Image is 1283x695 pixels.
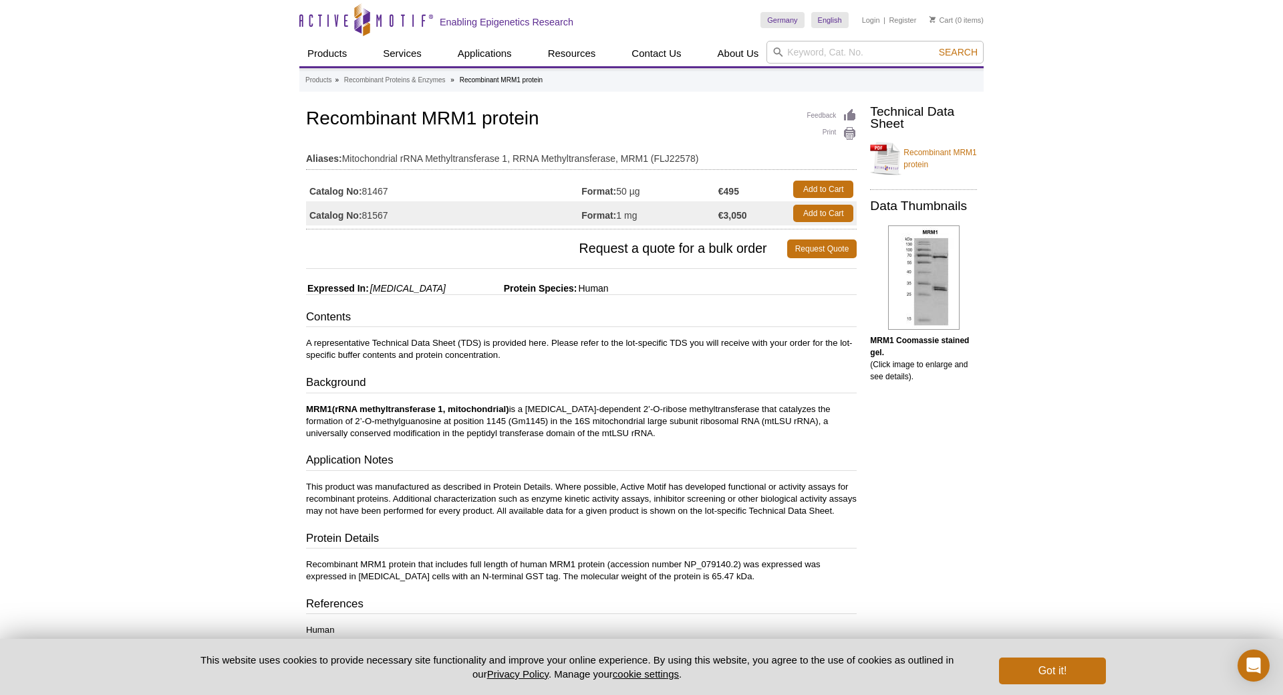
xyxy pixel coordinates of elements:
a: Register [889,15,916,25]
td: 81567 [306,201,581,225]
h3: References [306,596,857,615]
li: » [335,76,339,84]
h2: Technical Data Sheet [870,106,977,130]
strong: Format: [581,209,616,221]
p: This website uses cookies to provide necessary site functionality and improve your online experie... [177,653,977,681]
td: 81467 [306,177,581,201]
strong: Catalog No: [309,209,362,221]
a: Cart [930,15,953,25]
strong: MRM1(rRNA methyltransferase 1, mitochondrial) [306,404,509,414]
a: Login [862,15,880,25]
a: English [811,12,849,28]
p: This product was manufactured as described in Protein Details. Where possible, Active Motif has d... [306,481,857,517]
h1: Recombinant MRM1 protein [306,108,857,131]
img: MRM1 Coomassie gel [888,225,960,330]
td: 1 mg [581,201,718,225]
p: is a [MEDICAL_DATA]-dependent 2’-O-ribose methyltransferase that catalyzes the formation of 2’-O-... [306,403,857,439]
strong: Format: [581,185,616,197]
img: Your Cart [930,16,936,23]
strong: Catalog No: [309,185,362,197]
a: Print [807,126,857,141]
strong: Aliases: [306,153,342,165]
h3: Protein Details [306,530,857,549]
b: MRM1 Coomassie stained gel. [870,336,969,357]
h3: Application Notes [306,452,857,471]
a: Contact Us [623,41,689,66]
div: Open Intercom Messenger [1238,650,1270,682]
a: Request Quote [787,239,857,258]
a: Recombinant Proteins & Enzymes [344,74,446,86]
a: Applications [450,41,520,66]
p: (Click image to enlarge and see details). [870,334,977,383]
a: Privacy Policy [487,668,549,680]
li: | [883,12,885,28]
p: Recombinant MRM1 protein that includes full length of human MRM1 protein (accession number NP_079... [306,559,857,583]
strong: €3,050 [718,209,747,221]
button: Got it! [999,658,1106,684]
h3: Contents [306,309,857,328]
a: About Us [710,41,767,66]
a: Products [299,41,355,66]
button: Search [935,46,982,58]
a: Add to Cart [793,205,853,222]
span: Search [939,47,978,58]
span: Expressed In: [306,283,369,294]
a: Products [305,74,331,86]
a: Germany [760,12,804,28]
a: Add to Cart [793,181,853,198]
button: cookie settings [613,668,679,680]
td: Mitochondrial rRNA Methyltransferase 1, RRNA Methyltransferase, MRM1 (FLJ22578) [306,144,857,166]
strong: €495 [718,185,739,197]
h3: Background [306,375,857,393]
p: Human [306,624,857,636]
li: » [450,76,454,84]
p: A representative Technical Data Sheet (TDS) is provided here. Please refer to the lot-specific TD... [306,337,857,361]
span: Request a quote for a bulk order [306,239,787,258]
span: Human [577,283,608,294]
span: Protein Species: [448,283,577,294]
input: Keyword, Cat. No. [766,41,984,64]
a: Recombinant MRM1 protein [870,138,977,179]
li: Recombinant MRM1 protein [460,76,543,84]
li: (0 items) [930,12,984,28]
h2: Data Thumbnails [870,200,977,212]
i: [MEDICAL_DATA] [370,283,446,294]
a: Resources [540,41,604,66]
td: 50 µg [581,177,718,201]
h2: Enabling Epigenetics Research [440,16,573,28]
a: Feedback [807,108,857,123]
a: Services [375,41,430,66]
